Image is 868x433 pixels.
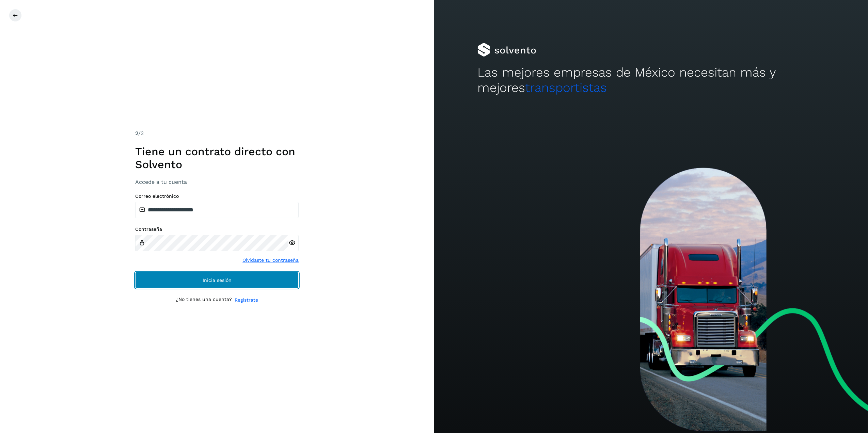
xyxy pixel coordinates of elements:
a: Regístrate [235,296,258,304]
a: Olvidaste tu contraseña [242,257,299,264]
h3: Accede a tu cuenta [135,179,299,185]
h1: Tiene un contrato directo con Solvento [135,145,299,171]
p: ¿No tienes una cuenta? [176,296,232,304]
span: 2 [135,130,138,137]
label: Correo electrónico [135,193,299,199]
span: transportistas [525,80,607,95]
label: Contraseña [135,226,299,232]
span: Inicia sesión [203,278,232,283]
h2: Las mejores empresas de México necesitan más y mejores [477,65,825,95]
button: Inicia sesión [135,272,299,288]
div: /2 [135,129,299,138]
